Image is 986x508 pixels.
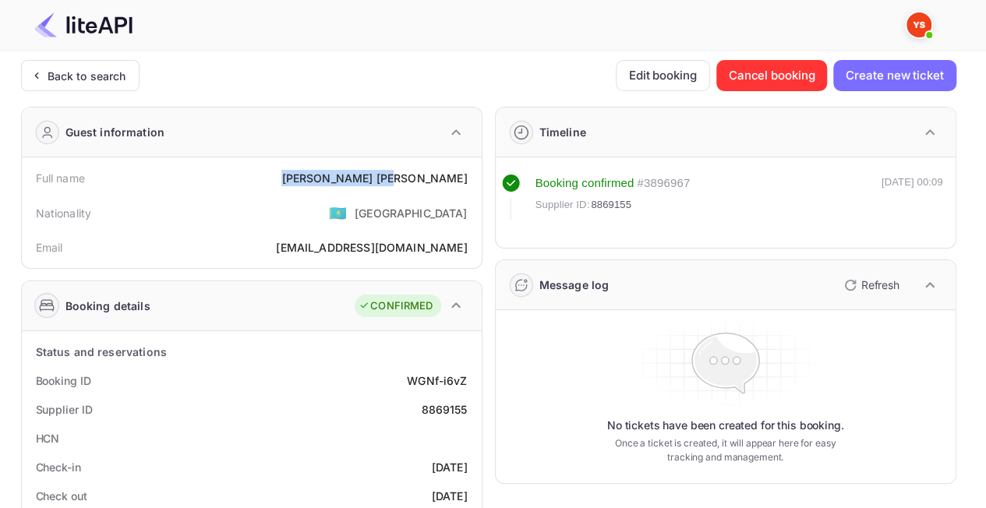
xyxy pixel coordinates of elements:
[835,273,906,298] button: Refresh
[36,170,85,186] div: Full name
[591,197,631,213] span: 8869155
[637,175,690,192] div: # 3896967
[432,488,468,504] div: [DATE]
[432,459,468,475] div: [DATE]
[407,372,467,389] div: WGNf-i6vZ
[607,418,844,433] p: No tickets have been created for this booking.
[36,205,92,221] div: Nationality
[36,344,167,360] div: Status and reservations
[616,60,710,91] button: Edit booking
[48,68,126,84] div: Back to search
[65,298,150,314] div: Booking details
[36,430,60,446] div: HCN
[906,12,931,37] img: Yandex Support
[603,436,849,464] p: Once a ticket is created, it will appear here for easy tracking and management.
[65,124,165,140] div: Guest information
[539,124,586,140] div: Timeline
[276,239,467,256] div: [EMAIL_ADDRESS][DOMAIN_NAME]
[535,197,590,213] span: Supplier ID:
[833,60,956,91] button: Create new ticket
[882,175,943,220] div: [DATE] 00:09
[36,459,81,475] div: Check-in
[36,239,63,256] div: Email
[329,199,347,227] span: United States
[421,401,467,418] div: 8869155
[36,401,93,418] div: Supplier ID
[716,60,828,91] button: Cancel booking
[539,277,610,293] div: Message log
[861,277,899,293] p: Refresh
[535,175,634,192] div: Booking confirmed
[36,488,87,504] div: Check out
[36,372,91,389] div: Booking ID
[34,12,133,37] img: LiteAPI Logo
[359,298,433,314] div: CONFIRMED
[355,205,468,221] div: [GEOGRAPHIC_DATA]
[281,170,467,186] div: [PERSON_NAME] [PERSON_NAME]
